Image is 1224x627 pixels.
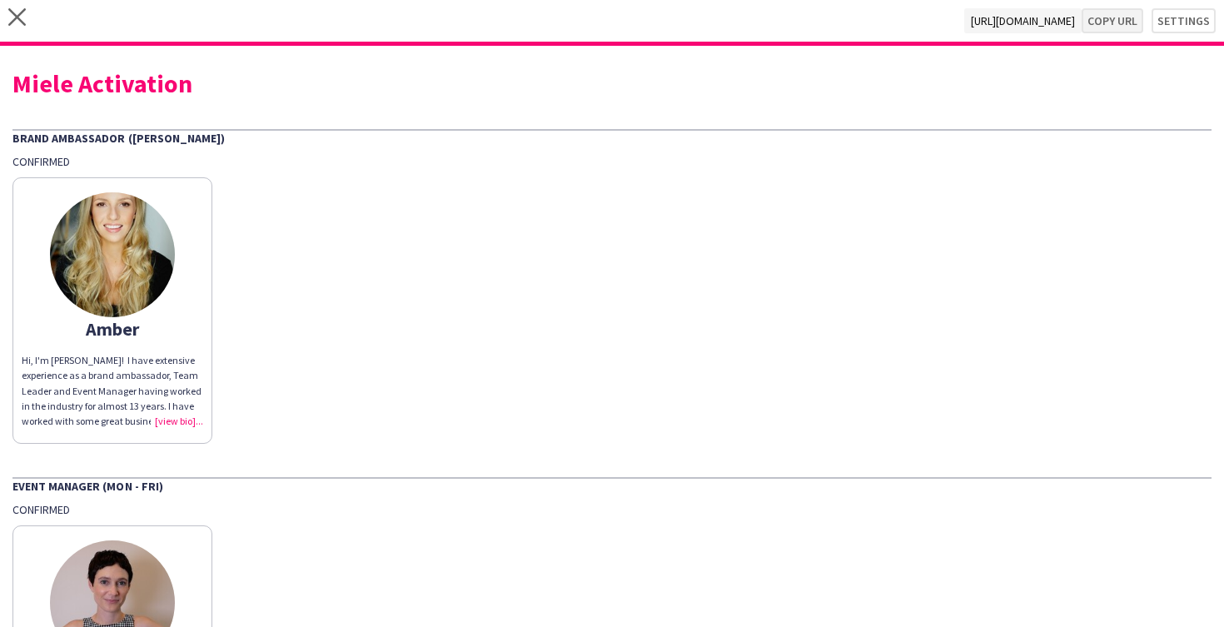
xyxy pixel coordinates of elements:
[22,354,202,457] span: Hi, I'm [PERSON_NAME]! I have extensive experience as a brand ambassador, Team Leader and Event M...
[12,477,1212,494] div: Event Manager (Mon - Fri)
[1082,8,1143,33] button: Copy url
[1152,8,1216,33] button: Settings
[22,321,203,336] div: Amber
[12,71,1212,96] div: Miele Activation
[12,129,1212,146] div: Brand Ambassador ([PERSON_NAME])
[12,154,1212,169] div: Confirmed
[12,502,1212,517] div: Confirmed
[50,192,175,317] img: thumb-5e5f8fbd80aa5.jpg
[964,8,1082,33] span: [URL][DOMAIN_NAME]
